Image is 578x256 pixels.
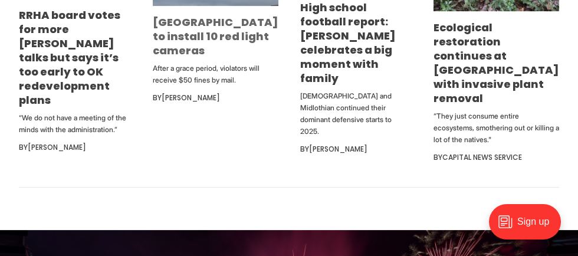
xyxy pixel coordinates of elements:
p: After a grace period, violators will receive $50 fines by mail. [153,63,278,86]
a: Capital News Service [442,152,522,162]
p: [DEMOGRAPHIC_DATA] and Midlothian continued their dominant defensive starts to 2025. [300,90,412,137]
a: [PERSON_NAME] [162,93,220,103]
p: “We do not have a meeting of the minds with the administration.” [19,112,131,136]
div: By [433,150,559,165]
p: “They just consume entire ecosystems, smothering out or killing a lot of the natives." [433,110,559,146]
div: By [19,140,131,155]
a: [GEOGRAPHIC_DATA] to install 10 red light cameras [153,15,278,58]
a: RRHA board votes for more [PERSON_NAME] talks but says it’s too early to OK redevelopment plans [19,8,120,107]
div: By [300,142,412,156]
div: By [153,91,278,105]
iframe: portal-trigger [479,198,578,256]
a: [PERSON_NAME] [309,144,367,154]
a: [PERSON_NAME] [28,142,86,152]
a: Ecological restoration continues at [GEOGRAPHIC_DATA] with invasive plant removal [433,20,559,106]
